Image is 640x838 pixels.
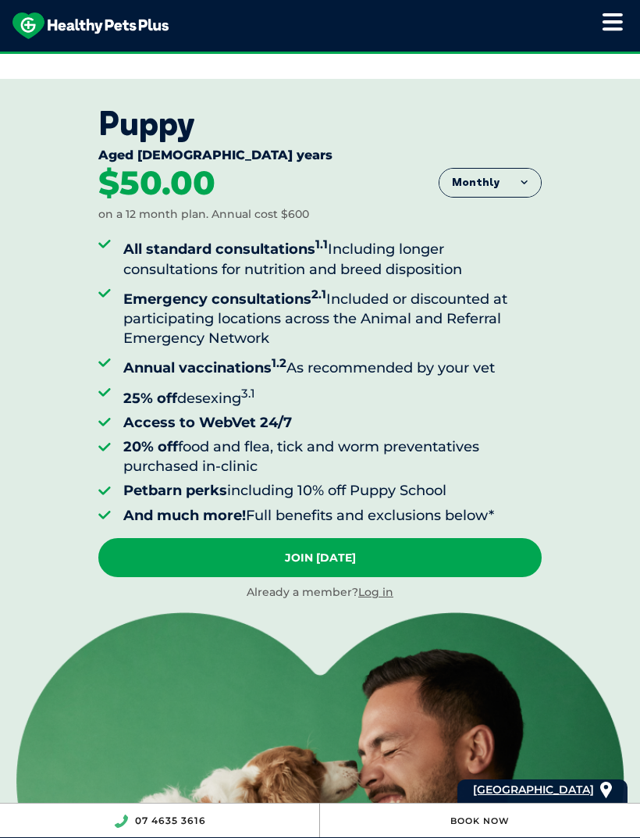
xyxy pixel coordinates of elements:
[123,390,177,407] strong: 25% off
[241,386,255,401] sup: 3.1
[123,241,328,258] strong: All standard consultations
[123,481,542,501] li: including 10% off Puppy School
[358,585,393,599] a: Log in
[123,507,246,524] strong: And much more!
[473,783,594,797] span: [GEOGRAPHIC_DATA]
[311,287,326,301] sup: 2.1
[123,437,542,476] li: food and flea, tick and worm preventatives purchased in-clinic
[98,207,309,223] div: on a 12 month plan. Annual cost $600
[123,284,542,349] li: Included or discounted at participating locations across the Animal and Referral Emergency Network
[123,234,542,279] li: Including longer consultations for nutrition and breed disposition
[98,585,542,601] div: Already a member?
[123,414,292,431] strong: Access to WebVet 24/7
[123,438,178,455] strong: 20% off
[123,506,542,526] li: Full benefits and exclusions below*
[439,169,541,197] button: Monthly
[98,538,542,577] a: Join [DATE]
[98,166,215,201] div: $50.00
[114,815,128,828] img: location_phone.svg
[98,148,542,166] div: Aged [DEMOGRAPHIC_DATA] years
[98,104,542,143] div: Puppy
[123,291,326,308] strong: Emergency consultations
[123,482,227,499] strong: Petbarn perks
[123,359,286,376] strong: Annual vaccinations
[123,353,542,378] li: As recommended by your vet
[473,779,594,801] a: [GEOGRAPHIC_DATA]
[315,237,328,251] sup: 1.1
[123,383,542,408] li: desexing
[450,815,510,826] a: Book Now
[272,355,286,370] sup: 1.2
[600,782,612,799] img: location_pin.svg
[135,815,206,826] a: 07 4635 3616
